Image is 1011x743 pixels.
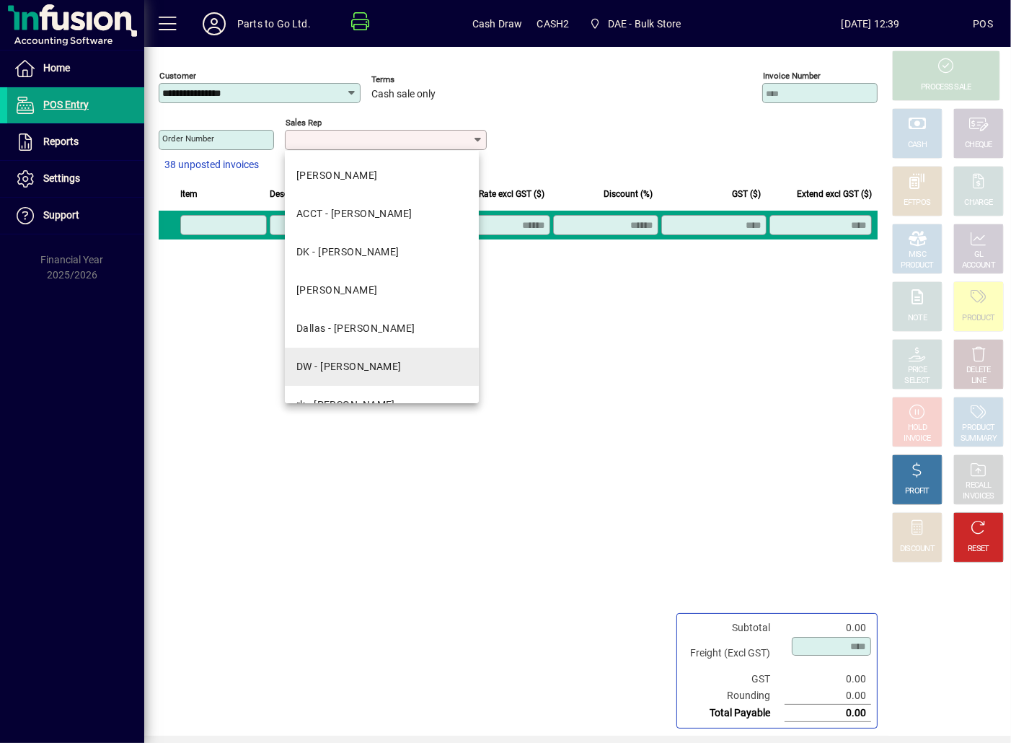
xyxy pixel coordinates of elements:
div: INVOICES [963,491,994,502]
span: DAE - Bulk Store [608,12,681,35]
td: 0.00 [785,687,871,705]
div: DK - [PERSON_NAME] [296,245,399,260]
div: DELETE [966,365,991,376]
mat-option: DAVE - Dave Keogan [285,157,479,195]
div: PROCESS SALE [921,82,971,93]
div: Parts to Go Ltd. [237,12,311,35]
mat-label: Order number [162,133,214,144]
a: Settings [7,161,144,197]
span: Item [180,186,198,202]
mat-label: Invoice number [763,71,821,81]
span: 38 unposted invoices [164,157,259,172]
div: MISC [909,250,926,260]
div: ACCT - [PERSON_NAME] [296,206,412,221]
div: CHEQUE [965,140,992,151]
div: ACCOUNT [962,260,995,271]
mat-option: ACCT - David Wynne [285,195,479,233]
td: 0.00 [785,705,871,722]
span: Reports [43,136,79,147]
div: Dallas - [PERSON_NAME] [296,321,415,336]
span: CASH2 [537,12,570,35]
div: PROFIT [905,486,930,497]
mat-label: Customer [159,71,196,81]
td: Freight (Excl GST) [683,636,785,671]
mat-option: DK - Dharmendra Kumar [285,233,479,271]
div: EFTPOS [904,198,931,208]
div: [PERSON_NAME] [296,283,378,298]
mat-option: LD - Laurie Dawes [285,271,479,309]
div: LINE [971,376,986,387]
div: [PERSON_NAME] [296,168,378,183]
span: POS Entry [43,99,89,110]
button: Profile [191,11,237,37]
div: rk - [PERSON_NAME] [296,397,395,413]
mat-option: DW - Dave Wheatley [285,348,479,386]
div: PRODUCT [962,313,994,324]
a: Home [7,50,144,87]
div: PRICE [908,365,927,376]
div: SUMMARY [961,434,997,444]
span: Cash sale only [371,89,436,100]
div: RESET [968,544,989,555]
span: Description [270,186,314,202]
div: SELECT [905,376,930,387]
span: Terms [371,75,458,84]
span: Settings [43,172,80,184]
td: Rounding [683,687,785,705]
div: DW - [PERSON_NAME] [296,359,402,374]
div: PRODUCT [962,423,994,434]
span: [DATE] 12:39 [768,12,974,35]
td: Subtotal [683,620,785,636]
div: NOTE [908,313,927,324]
div: PRODUCT [901,260,933,271]
div: CHARGE [965,198,993,208]
span: Support [43,209,79,221]
div: RECALL [966,480,992,491]
span: Cash Draw [472,12,523,35]
mat-option: rk - Rajat Kapoor [285,386,479,424]
span: Home [43,62,70,74]
td: Total Payable [683,705,785,722]
button: 38 unposted invoices [159,152,265,178]
div: INVOICE [904,434,930,444]
a: Support [7,198,144,234]
div: POS [973,12,993,35]
div: DISCOUNT [900,544,935,555]
mat-label: Sales rep [286,118,322,128]
span: DAE - Bulk Store [583,11,686,37]
mat-option: Dallas - Dallas Iosefo [285,309,479,348]
span: Rate excl GST ($) [479,186,544,202]
td: 0.00 [785,620,871,636]
span: Discount (%) [604,186,653,202]
td: GST [683,671,785,687]
span: Extend excl GST ($) [797,186,872,202]
div: CASH [908,140,927,151]
div: GL [974,250,984,260]
a: Reports [7,124,144,160]
td: 0.00 [785,671,871,687]
span: GST ($) [732,186,761,202]
div: HOLD [908,423,927,434]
